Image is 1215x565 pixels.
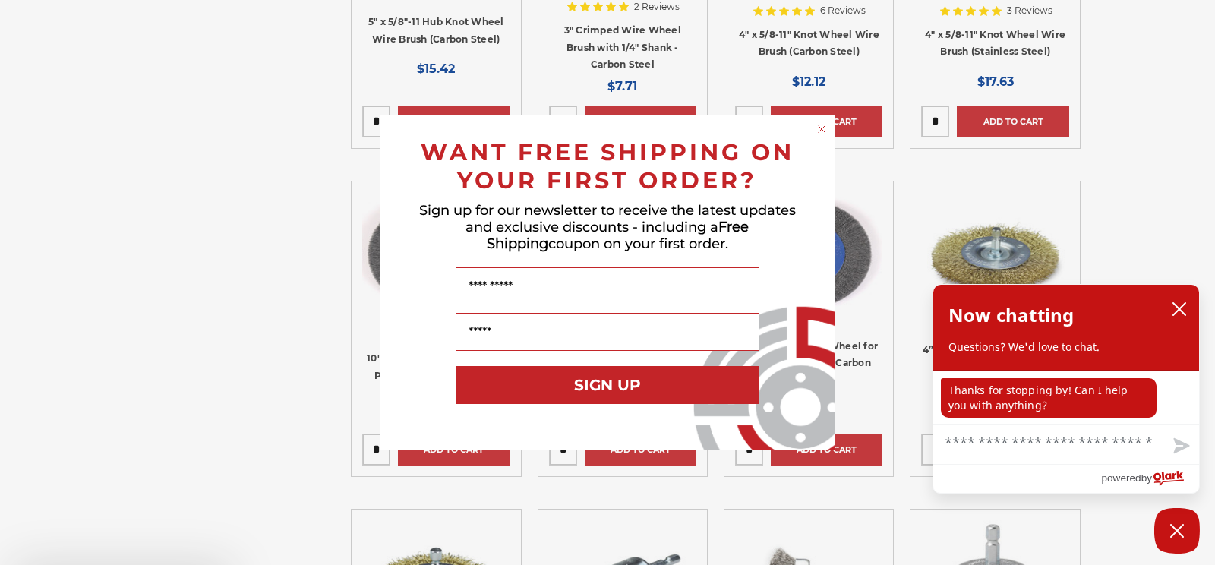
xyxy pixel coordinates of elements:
a: Powered by Olark [1101,465,1199,493]
button: Send message [1161,429,1199,464]
button: Close dialog [814,122,829,137]
p: Thanks for stopping by! Can I help you with anything? [941,378,1157,418]
div: olark chatbox [933,284,1200,494]
span: Sign up for our newsletter to receive the latest updates and exclusive discounts - including a co... [419,202,796,252]
span: WANT FREE SHIPPING ON YOUR FIRST ORDER? [421,138,794,194]
button: SIGN UP [456,366,759,404]
div: chat [933,371,1199,424]
button: Close Chatbox [1154,508,1200,554]
span: powered [1101,469,1141,488]
span: Free Shipping [487,219,750,252]
span: by [1141,469,1152,488]
h2: Now chatting [948,300,1074,330]
p: Questions? We'd love to chat. [948,339,1184,355]
button: close chatbox [1167,298,1191,320]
